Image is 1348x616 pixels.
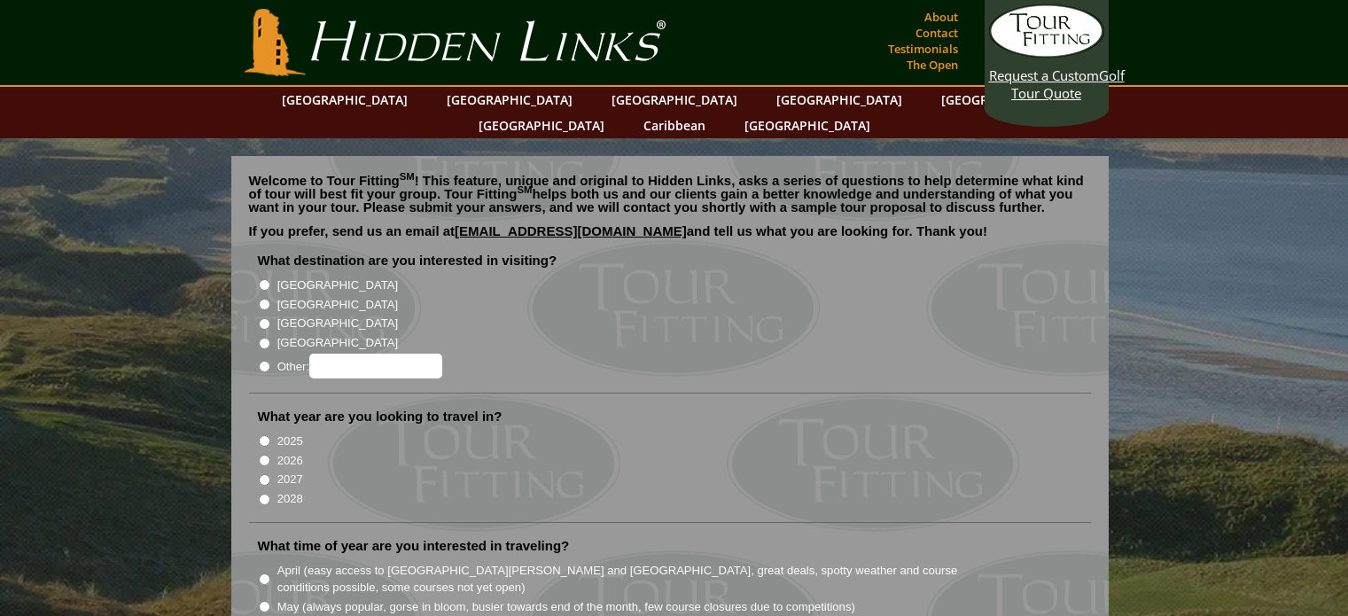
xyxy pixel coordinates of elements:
[884,36,962,61] a: Testimonials
[309,354,442,378] input: Other:
[249,174,1091,214] p: Welcome to Tour Fitting ! This feature, unique and original to Hidden Links, asks a series of que...
[911,20,962,45] a: Contact
[277,354,442,378] label: Other:
[258,252,557,269] label: What destination are you interested in visiting?
[635,113,714,138] a: Caribbean
[258,537,570,555] label: What time of year are you interested in traveling?
[438,87,581,113] a: [GEOGRAPHIC_DATA]
[902,52,962,77] a: The Open
[736,113,879,138] a: [GEOGRAPHIC_DATA]
[920,4,962,29] a: About
[277,452,303,470] label: 2026
[277,277,398,294] label: [GEOGRAPHIC_DATA]
[277,315,398,332] label: [GEOGRAPHIC_DATA]
[768,87,911,113] a: [GEOGRAPHIC_DATA]
[258,408,503,425] label: What year are you looking to travel in?
[277,433,303,450] label: 2025
[989,4,1104,102] a: Request a CustomGolf Tour Quote
[277,490,303,508] label: 2028
[249,224,1091,251] p: If you prefer, send us an email at and tell us what you are looking for. Thank you!
[932,87,1076,113] a: [GEOGRAPHIC_DATA]
[273,87,417,113] a: [GEOGRAPHIC_DATA]
[277,334,398,352] label: [GEOGRAPHIC_DATA]
[470,113,613,138] a: [GEOGRAPHIC_DATA]
[400,171,415,182] sup: SM
[277,598,855,616] label: May (always popular, gorse in bloom, busier towards end of the month, few course closures due to ...
[518,184,533,195] sup: SM
[277,471,303,488] label: 2027
[277,296,398,314] label: [GEOGRAPHIC_DATA]
[277,562,990,597] label: April (easy access to [GEOGRAPHIC_DATA][PERSON_NAME] and [GEOGRAPHIC_DATA], great deals, spotty w...
[603,87,746,113] a: [GEOGRAPHIC_DATA]
[455,223,687,238] a: [EMAIL_ADDRESS][DOMAIN_NAME]
[989,66,1099,84] span: Request a Custom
